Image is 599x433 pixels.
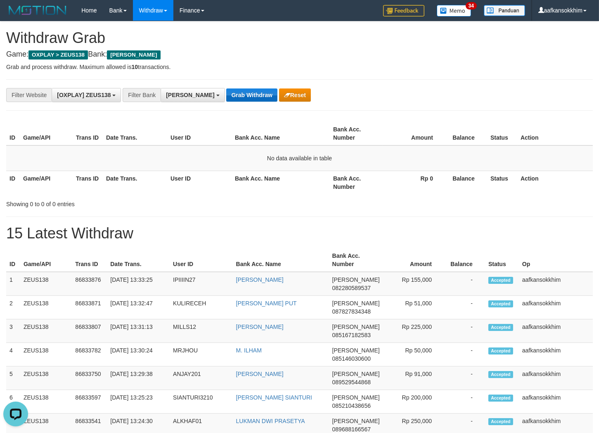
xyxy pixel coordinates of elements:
[488,277,513,284] span: Accepted
[332,371,380,377] span: [PERSON_NAME]
[444,319,485,343] td: -
[6,343,20,366] td: 4
[20,272,72,296] td: ZEUS138
[488,324,513,331] span: Accepted
[167,122,232,145] th: User ID
[170,390,232,414] td: SIANTURI3210
[107,248,170,272] th: Date Trans.
[20,122,73,145] th: Game/API
[167,171,232,194] th: User ID
[103,122,167,145] th: Date Trans.
[236,324,284,330] a: [PERSON_NAME]
[166,92,214,98] span: [PERSON_NAME]
[519,319,593,343] td: aafkansokkhim
[6,296,20,319] td: 2
[107,50,160,59] span: [PERSON_NAME]
[107,343,170,366] td: [DATE] 13:30:24
[487,171,517,194] th: Status
[6,122,20,145] th: ID
[383,5,424,17] img: Feedback.jpg
[6,4,69,17] img: MOTION_logo.png
[330,122,383,145] th: Bank Acc. Number
[488,347,513,354] span: Accepted
[20,343,72,366] td: ZEUS138
[444,272,485,296] td: -
[6,197,244,208] div: Showing 0 to 0 of 0 entries
[236,418,305,424] a: LUKMAN DWI PRASETYA
[170,319,232,343] td: MILLS12
[488,300,513,307] span: Accepted
[6,390,20,414] td: 6
[329,248,383,272] th: Bank Acc. Number
[332,276,380,283] span: [PERSON_NAME]
[236,347,262,354] a: M. ILHAM
[383,171,445,194] th: Rp 0
[383,343,444,366] td: Rp 50,000
[383,390,444,414] td: Rp 200,000
[6,225,593,242] h1: 15 Latest Withdraw
[484,5,525,16] img: panduan.png
[485,248,519,272] th: Status
[6,272,20,296] td: 1
[236,300,297,307] a: [PERSON_NAME] PUT
[488,395,513,402] span: Accepted
[332,379,371,385] span: Copy 089529544868 to clipboard
[437,5,471,17] img: Button%20Memo.svg
[28,50,88,59] span: OXPLAY > ZEUS138
[20,390,72,414] td: ZEUS138
[107,272,170,296] td: [DATE] 13:33:25
[332,355,371,362] span: Copy 085146030600 to clipboard
[332,308,371,315] span: Copy 087827834348 to clipboard
[20,319,72,343] td: ZEUS138
[236,394,312,401] a: [PERSON_NAME] SIANTURI
[73,171,103,194] th: Trans ID
[236,276,284,283] a: [PERSON_NAME]
[519,366,593,390] td: aafkansokkhim
[488,418,513,425] span: Accepted
[72,319,107,343] td: 86833807
[232,122,330,145] th: Bank Acc. Name
[6,88,52,102] div: Filter Website
[279,88,311,102] button: Reset
[519,390,593,414] td: aafkansokkhim
[20,171,73,194] th: Game/API
[332,332,371,338] span: Copy 085167182583 to clipboard
[519,272,593,296] td: aafkansokkhim
[170,296,232,319] td: KULIRECEH
[332,418,380,424] span: [PERSON_NAME]
[444,343,485,366] td: -
[103,171,167,194] th: Date Trans.
[57,92,111,98] span: [OXPLAY] ZEUS138
[20,296,72,319] td: ZEUS138
[383,248,444,272] th: Amount
[517,171,593,194] th: Action
[236,371,284,377] a: [PERSON_NAME]
[170,248,232,272] th: User ID
[332,347,380,354] span: [PERSON_NAME]
[161,88,225,102] button: [PERSON_NAME]
[170,272,232,296] td: IPIIIIN27
[445,171,487,194] th: Balance
[20,366,72,390] td: ZEUS138
[466,2,477,10] span: 34
[232,171,330,194] th: Bank Acc. Name
[226,88,277,102] button: Grab Withdraw
[383,122,445,145] th: Amount
[444,390,485,414] td: -
[6,248,20,272] th: ID
[444,296,485,319] td: -
[383,319,444,343] td: Rp 225,000
[487,122,517,145] th: Status
[107,296,170,319] td: [DATE] 13:32:47
[332,324,380,330] span: [PERSON_NAME]
[517,122,593,145] th: Action
[6,63,593,71] p: Grab and process withdraw. Maximum allowed is transactions.
[332,426,371,433] span: Copy 089688166567 to clipboard
[444,366,485,390] td: -
[519,343,593,366] td: aafkansokkhim
[20,248,72,272] th: Game/API
[72,366,107,390] td: 86833750
[233,248,329,272] th: Bank Acc. Name
[445,122,487,145] th: Balance
[72,296,107,319] td: 86833871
